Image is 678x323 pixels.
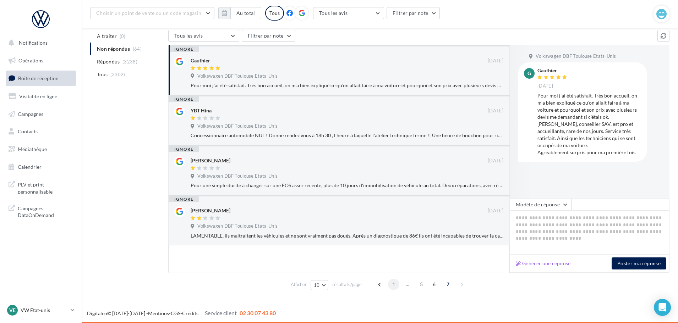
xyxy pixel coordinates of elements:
[4,124,77,139] a: Contacts
[90,7,214,19] button: Choisir un point de vente ou un code magasin
[87,310,107,316] a: Digitaleo
[197,173,278,179] span: Volkswagen DBF Toulouse Etats-Unis
[442,279,454,290] span: 7
[174,33,203,39] span: Tous les avis
[197,223,278,229] span: Volkswagen DBF Toulouse Etats-Unis
[18,128,38,134] span: Contacts
[168,30,239,42] button: Tous les avis
[488,108,503,114] span: [DATE]
[197,123,278,129] span: Volkswagen DBF Toulouse Etats-Unis
[6,303,76,317] a: VE VW Etat-unis
[654,299,671,316] div: Open Intercom Messenger
[242,30,295,42] button: Filtrer par note
[191,207,230,214] div: [PERSON_NAME]
[97,33,117,40] span: A traiter
[197,73,278,79] span: Volkswagen DBF Toulouse Etats-Unis
[218,7,261,19] button: Au total
[18,75,59,81] span: Boîte de réception
[191,132,503,139] div: Concessionnaire automobile NUL ! Donne rendez vous à 18h 30 , l'heure à laquelle l'atelier techni...
[4,107,77,122] a: Campagnes
[96,10,201,16] span: Choisir un point de vente ou un code magasin
[191,157,230,164] div: [PERSON_NAME]
[537,68,569,73] div: Gauthier
[97,71,108,78] span: Tous
[87,310,276,316] span: © [DATE]-[DATE] - - -
[205,310,237,316] span: Service client
[4,53,77,68] a: Opérations
[169,146,199,152] div: ignoré
[18,57,43,63] span: Opérations
[191,57,210,64] div: Gauthier
[537,92,641,156] div: Pour moi j'ai été satisfait. Très bon accueil, on m'a bien expliqué ce qu'on allait faire à ma vo...
[169,196,199,202] div: ignoré
[191,82,503,89] div: Pour moi j'ai été satisfait. Très bon accueil, on m'a bien expliqué ce qu'on allait faire à ma vo...
[4,35,75,50] button: Notifications
[97,58,120,65] span: Répondus
[191,182,503,189] div: Pour une simple durite à changer sur une EOS assez récente, plus de 10 jours d'immobilisation de ...
[122,59,137,65] span: (3238)
[4,71,77,86] a: Boîte de réception
[21,307,68,314] p: VW Etat-unis
[402,279,413,290] span: ...
[388,279,399,290] span: 1
[537,83,553,89] span: [DATE]
[265,6,284,21] div: Tous
[313,7,384,19] button: Tous les avis
[110,72,125,77] span: (3302)
[230,7,261,19] button: Au total
[18,204,73,219] span: Campagnes DataOnDemand
[148,310,169,316] a: Mentions
[488,158,503,164] span: [DATE]
[191,232,503,239] div: LAMENTABLE, ils maltraitent les véhicules et ne sont vraiment pas doués. Après un diagnostique de...
[332,281,362,288] span: résultats/page
[169,46,199,52] div: ignoré
[527,70,531,77] span: G
[319,10,348,16] span: Tous les avis
[387,7,440,19] button: Filtrer par note
[240,310,276,316] span: 02 30 07 43 80
[536,53,616,60] span: Volkswagen DBF Toulouse Etats-Unis
[182,310,198,316] a: Crédits
[291,281,307,288] span: Afficher
[18,180,73,195] span: PLV et print personnalisable
[311,280,329,290] button: 10
[9,307,16,314] span: VE
[510,199,572,211] button: Modèle de réponse
[19,93,57,99] span: Visibilité en ligne
[513,259,574,268] button: Générer une réponse
[18,164,42,170] span: Calendrier
[4,160,77,174] a: Calendrier
[18,146,47,152] span: Médiathèque
[314,282,320,288] span: 10
[4,177,77,198] a: PLV et print personnalisable
[171,310,180,316] a: CGS
[19,40,48,46] span: Notifications
[191,107,212,114] div: YBT Hina
[4,89,77,104] a: Visibilité en ligne
[488,208,503,214] span: [DATE]
[120,33,126,39] span: (0)
[4,201,77,222] a: Campagnes DataOnDemand
[169,96,199,102] div: ignoré
[416,279,427,290] span: 5
[4,142,77,157] a: Médiathèque
[612,257,666,269] button: Poster ma réponse
[488,58,503,64] span: [DATE]
[428,279,440,290] span: 6
[18,111,43,117] span: Campagnes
